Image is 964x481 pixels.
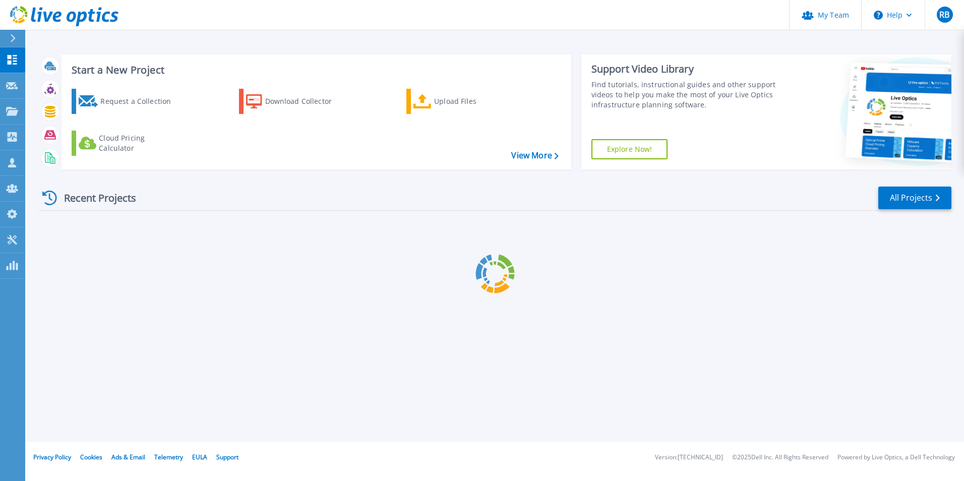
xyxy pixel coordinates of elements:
li: Version: [TECHNICAL_ID] [655,454,723,461]
div: Cloud Pricing Calculator [99,133,179,153]
a: All Projects [878,187,951,209]
a: Ads & Email [111,453,145,461]
a: Cookies [80,453,102,461]
div: Upload Files [434,91,515,111]
div: Download Collector [265,91,346,111]
div: Request a Collection [100,91,181,111]
a: Cloud Pricing Calculator [72,131,184,156]
a: Privacy Policy [33,453,71,461]
a: Download Collector [239,89,351,114]
li: Powered by Live Optics, a Dell Technology [837,454,955,461]
a: Support [216,453,238,461]
div: Support Video Library [591,63,780,76]
a: Explore Now! [591,139,668,159]
div: Recent Projects [39,186,150,210]
a: Request a Collection [72,89,184,114]
h3: Start a New Project [72,65,558,76]
a: View More [511,151,558,160]
div: Find tutorials, instructional guides and other support videos to help you make the most of your L... [591,80,780,110]
a: EULA [192,453,207,461]
span: RB [939,11,949,19]
a: Telemetry [154,453,183,461]
li: © 2025 Dell Inc. All Rights Reserved [732,454,828,461]
a: Upload Files [406,89,519,114]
